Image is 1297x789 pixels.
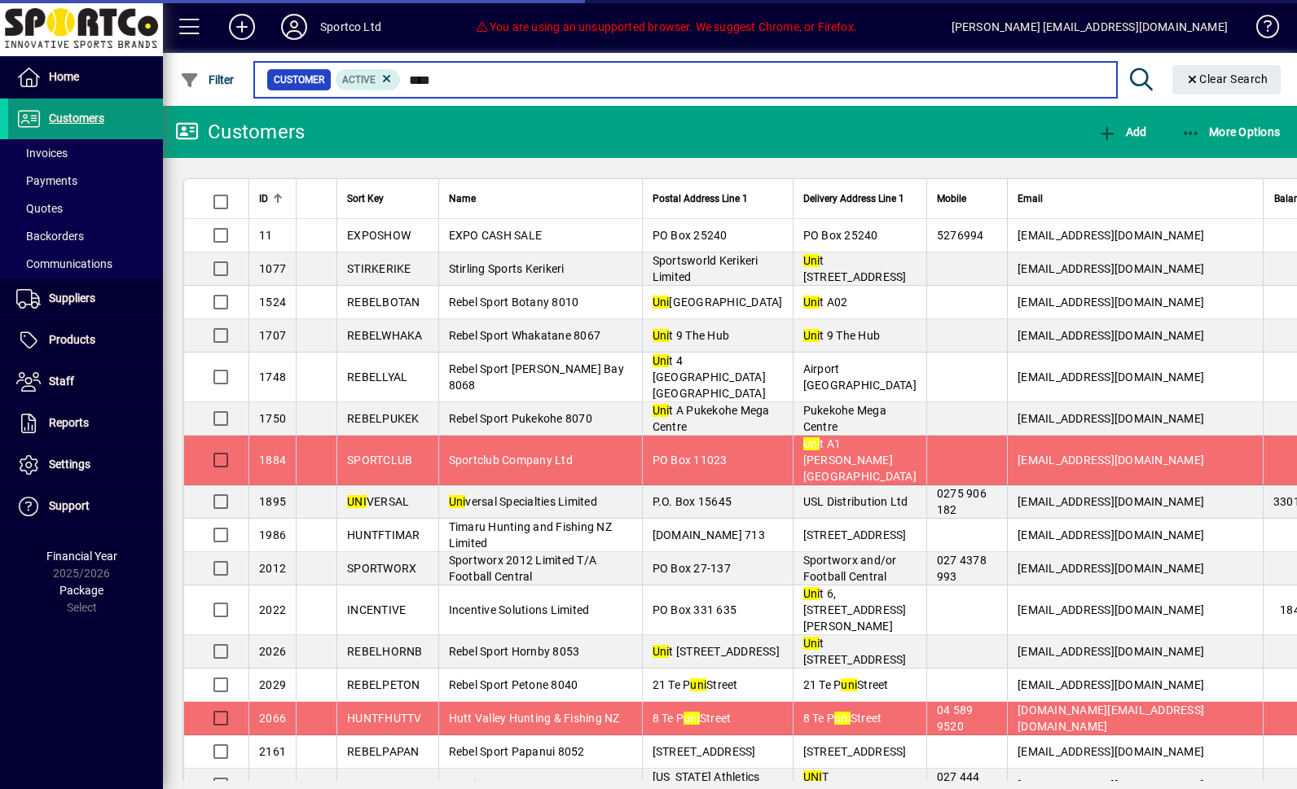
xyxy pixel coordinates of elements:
[449,262,565,275] span: Stirling Sports Kerikeri
[8,250,163,278] a: Communications
[653,495,732,508] span: P.O. Box 15645
[1172,65,1282,94] button: Clear
[259,562,286,575] span: 2012
[49,333,95,346] span: Products
[690,678,706,691] em: uni
[449,745,585,758] span: Rebel Sport Papanui 8052
[8,486,163,527] a: Support
[347,454,412,467] span: SPORTCLUB
[347,645,423,658] span: REBELHORNB
[937,190,966,208] span: Mobile
[1097,125,1146,138] span: Add
[653,254,758,283] span: Sportsworld Kerikeri Limited
[259,495,286,508] span: 1895
[803,554,897,583] span: Sportworx and/or Football Central
[259,262,286,275] span: 1077
[259,190,286,208] div: ID
[803,712,882,725] span: 8 Te P Street
[449,190,476,208] span: Name
[8,57,163,98] a: Home
[1181,125,1281,138] span: More Options
[347,603,406,616] span: INCENTIVE
[449,329,601,342] span: Rebel Sport Whakatane 8067
[803,587,820,600] em: Uni
[449,520,612,550] span: Timaru Hunting and Fishing NZ Limited
[180,73,235,86] span: Filter
[347,296,420,309] span: REBELBOTAN
[259,745,286,758] span: 2161
[1244,3,1277,56] a: Knowledge Base
[1018,454,1204,467] span: [EMAIL_ADDRESS][DOMAIN_NAME]
[49,70,79,83] span: Home
[8,445,163,485] a: Settings
[449,554,597,583] span: Sportworx 2012 Limited T/A Football Central
[449,454,573,467] span: Sportclub Company Ltd
[937,704,974,733] span: 04 589 9520
[653,354,670,367] em: Uni
[803,296,820,309] em: Uni
[803,404,886,433] span: Pukekohe Mega Centre
[49,416,89,429] span: Reports
[8,278,163,319] a: Suppliers
[347,495,409,508] span: VERSAL
[653,329,670,342] em: Uni
[259,712,286,725] span: 2066
[476,20,857,33] span: You are using an unsupported browser. We suggest Chrome, or Firefox.
[1185,72,1268,85] span: Clear Search
[336,69,401,90] mat-chip: Activation Status: Active
[653,603,737,616] span: PO Box 331 635
[16,257,112,270] span: Communications
[803,587,907,633] span: t 6, [STREET_ADDRESS][PERSON_NAME]
[347,229,411,242] span: EXPOSHOW
[937,190,997,208] div: Mobile
[16,147,68,160] span: Invoices
[653,454,728,467] span: PO Box 11023
[8,320,163,361] a: Products
[937,229,984,242] span: 5276994
[449,712,620,725] span: Hutt Valley Hunting & Fishing NZ
[653,190,748,208] span: Postal Address Line 1
[16,202,63,215] span: Quotes
[8,403,163,444] a: Reports
[347,329,423,342] span: REBELWHAKA
[347,370,407,384] span: REBELLYAL
[803,437,820,450] em: Uni
[1018,229,1204,242] span: [EMAIL_ADDRESS][DOMAIN_NAME]
[216,12,268,42] button: Add
[259,370,286,384] span: 1748
[841,678,857,691] em: uni
[8,195,163,222] a: Quotes
[1018,645,1204,658] span: [EMAIL_ADDRESS][DOMAIN_NAME]
[653,678,738,691] span: 21 Te P Street
[59,584,103,597] span: Package
[8,139,163,167] a: Invoices
[449,645,580,658] span: Rebel Sport Hornby 8053
[49,499,90,512] span: Support
[347,562,416,575] span: SPORTWORX
[653,329,730,342] span: t 9 The Hub
[653,296,783,309] span: [GEOGRAPHIC_DATA]
[653,229,728,242] span: PO Box 25240
[347,712,422,725] span: HUNTFHUTTV
[803,637,907,666] span: t [STREET_ADDRESS]
[653,712,732,725] span: 8 Te P Street
[803,329,820,342] em: Uni
[449,229,543,242] span: EXPO CASH SALE
[653,528,765,541] span: [DOMAIN_NAME] 713
[176,65,239,94] button: Filter
[803,745,907,758] span: [STREET_ADDRESS]
[259,603,286,616] span: 2022
[449,296,579,309] span: Rebel Sport Botany 8010
[1018,262,1204,275] span: [EMAIL_ADDRESS][DOMAIN_NAME]
[937,487,987,516] span: 0275 906 182
[653,645,780,658] span: t [STREET_ADDRESS]
[449,190,632,208] div: Name
[1018,370,1204,384] span: [EMAIL_ADDRESS][DOMAIN_NAME]
[259,528,286,541] span: 1986
[834,712,851,725] em: uni
[803,254,820,267] em: Uni
[1018,296,1204,309] span: [EMAIL_ADDRESS][DOMAIN_NAME]
[8,362,163,402] a: Staff
[803,678,889,691] span: 21 Te P Street
[653,296,670,309] em: Uni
